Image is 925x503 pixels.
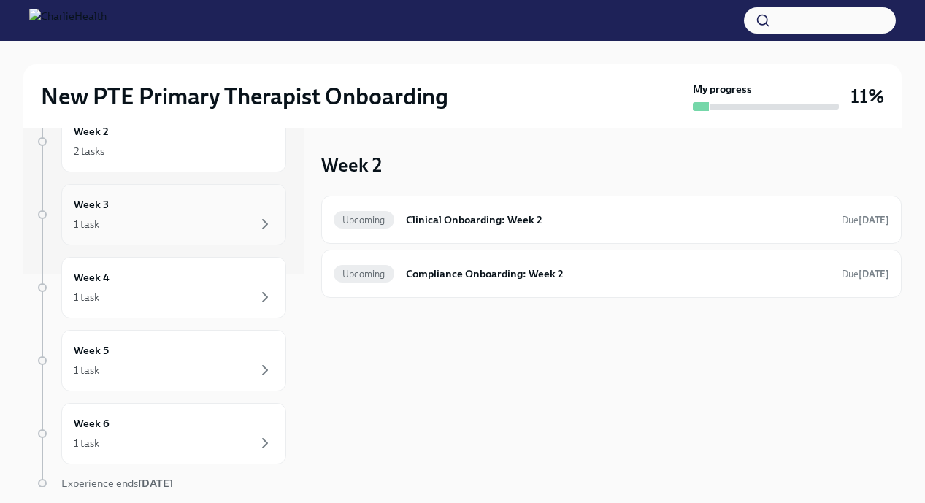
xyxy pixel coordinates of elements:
[35,330,286,391] a: Week 51 task
[35,184,286,245] a: Week 31 task
[74,217,99,231] div: 1 task
[74,342,109,358] h6: Week 5
[35,403,286,464] a: Week 61 task
[406,212,830,228] h6: Clinical Onboarding: Week 2
[334,215,394,226] span: Upcoming
[842,213,889,227] span: August 30th, 2025 07:00
[859,215,889,226] strong: [DATE]
[74,415,110,431] h6: Week 6
[842,269,889,280] span: Due
[842,215,889,226] span: Due
[138,477,173,490] strong: [DATE]
[74,436,99,450] div: 1 task
[74,363,99,377] div: 1 task
[41,82,448,111] h2: New PTE Primary Therapist Onboarding
[35,257,286,318] a: Week 41 task
[406,266,830,282] h6: Compliance Onboarding: Week 2
[35,111,286,172] a: Week 22 tasks
[321,152,382,178] h3: Week 2
[334,208,889,231] a: UpcomingClinical Onboarding: Week 2Due[DATE]
[334,269,394,280] span: Upcoming
[74,144,104,158] div: 2 tasks
[851,83,884,110] h3: 11%
[74,123,109,139] h6: Week 2
[334,262,889,285] a: UpcomingCompliance Onboarding: Week 2Due[DATE]
[842,267,889,281] span: August 30th, 2025 07:00
[74,269,110,285] h6: Week 4
[693,82,752,96] strong: My progress
[74,196,109,212] h6: Week 3
[29,9,107,32] img: CharlieHealth
[74,290,99,304] div: 1 task
[61,477,173,490] span: Experience ends
[859,269,889,280] strong: [DATE]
